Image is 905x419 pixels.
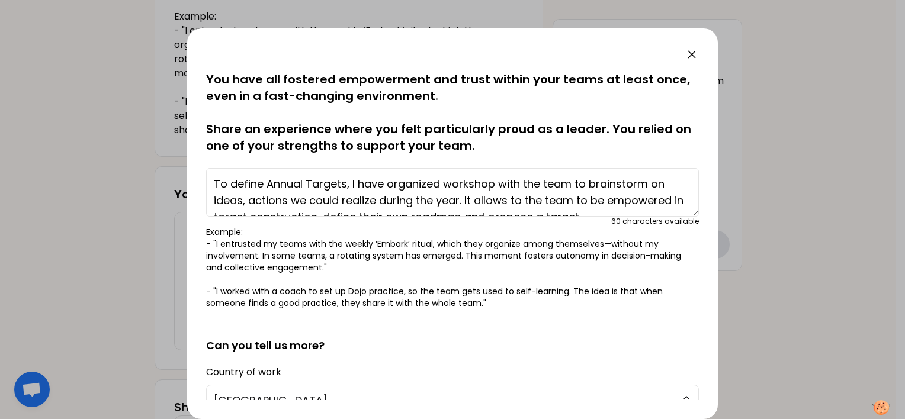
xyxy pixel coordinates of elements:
[206,71,699,154] p: You have all fostered empowerment and trust within your teams at least once, even in a fast-chang...
[611,217,699,226] div: 60 characters available
[206,318,699,354] h2: Can you tell us more?
[206,168,699,217] textarea: To define Annual Targets, I have organized workshop with the team to brainstorm on ideas, actions...
[206,226,699,309] p: Example: - "I entrusted my teams with the weekly ‘Embark’ ritual, which they organize among thems...
[206,365,281,379] label: Country of work
[206,385,699,417] button: [GEOGRAPHIC_DATA]
[214,392,675,409] span: [GEOGRAPHIC_DATA]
